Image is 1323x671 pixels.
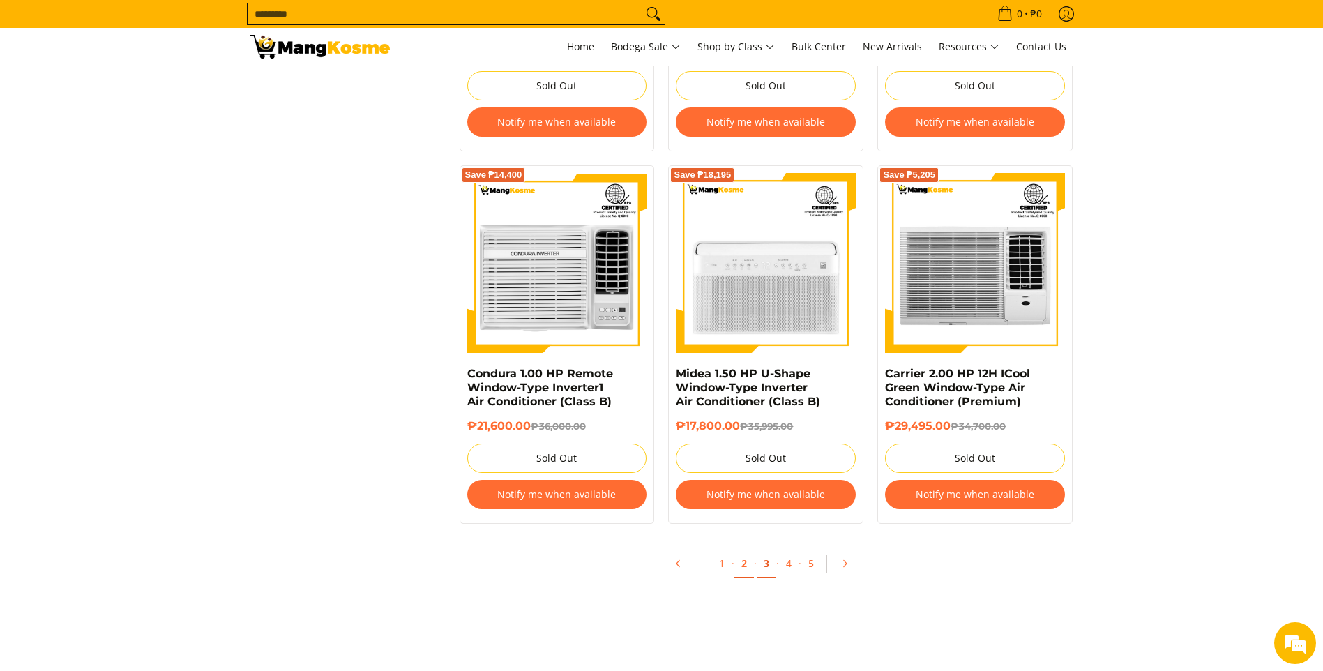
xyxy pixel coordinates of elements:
[560,28,601,66] a: Home
[863,40,922,53] span: New Arrivals
[885,173,1065,353] img: Carrier 2.00 HP 12H ICool Green Window-Type Air Conditioner (Premium)
[604,28,688,66] a: Bodega Sale
[611,38,681,56] span: Bodega Sale
[250,35,390,59] img: Bodega Sale Aircon l Mang Kosme: Home Appliances Warehouse Sale Window Type | Page 2
[676,419,856,433] h6: ₱17,800.00
[697,38,775,56] span: Shop by Class
[883,171,935,179] span: Save ₱5,205
[885,419,1065,433] h6: ₱29,495.00
[676,71,856,100] button: Sold Out
[757,550,776,578] a: 3
[779,550,799,577] a: 4
[776,557,779,570] span: ·
[690,28,782,66] a: Shop by Class
[531,421,586,432] del: ₱36,000.00
[465,171,522,179] span: Save ₱14,400
[712,550,732,577] a: 1
[885,367,1030,408] a: Carrier 2.00 HP 12H ICool Green Window-Type Air Conditioner (Premium)
[674,171,731,179] span: Save ₱18,195
[467,71,647,100] button: Sold Out
[951,421,1006,432] del: ₱34,700.00
[676,367,820,408] a: Midea 1.50 HP U-Shape Window-Type Inverter Air Conditioner (Class B)
[1028,9,1044,19] span: ₱0
[1015,9,1025,19] span: 0
[404,28,1073,66] nav: Main Menu
[467,419,647,433] h6: ₱21,600.00
[1009,28,1073,66] a: Contact Us
[229,7,262,40] div: Minimize live chat window
[785,28,853,66] a: Bulk Center
[7,381,266,430] textarea: Type your message and hit 'Enter'
[885,480,1065,509] button: Notify me when available
[799,557,801,570] span: ·
[467,367,613,408] a: Condura 1.00 HP Remote Window-Type Inverter1 Air Conditioner (Class B)
[676,107,856,137] button: Notify me when available
[754,557,757,570] span: ·
[73,78,234,96] div: Chat with us now
[939,38,999,56] span: Resources
[81,176,192,317] span: We're online!
[467,107,647,137] button: Notify me when available
[567,40,594,53] span: Home
[676,480,856,509] button: Notify me when available
[885,444,1065,473] button: Sold Out
[740,421,793,432] del: ₱35,995.00
[467,480,647,509] button: Notify me when available
[467,444,647,473] button: Sold Out
[453,545,1080,589] ul: Pagination
[993,6,1046,22] span: •
[734,550,754,578] a: 2
[676,173,856,353] img: Midea 1.50 HP U-Shape Window-Type Inverter Air Conditioner (Class B)
[885,107,1065,137] button: Notify me when available
[467,173,647,353] img: Condura 1.00 HP Remote Window-Type Inverter1 Air Conditioner (Class B)
[932,28,1006,66] a: Resources
[856,28,929,66] a: New Arrivals
[1016,40,1066,53] span: Contact Us
[732,557,734,570] span: ·
[792,40,846,53] span: Bulk Center
[642,3,665,24] button: Search
[676,444,856,473] button: Sold Out
[885,71,1065,100] button: Sold Out
[801,550,821,577] a: 5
